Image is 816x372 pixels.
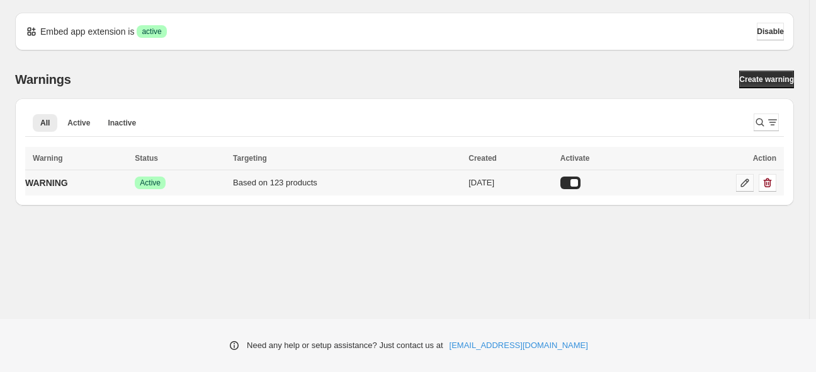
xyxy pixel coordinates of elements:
div: [DATE] [468,177,553,189]
p: WARNING [25,177,68,189]
span: All [40,118,50,128]
span: Active [140,178,161,188]
span: Targeting [233,154,267,163]
span: Active [67,118,90,128]
div: Based on 123 products [233,177,461,189]
a: [EMAIL_ADDRESS][DOMAIN_NAME] [450,339,588,352]
a: WARNING [25,173,68,193]
h2: Warnings [15,72,71,87]
span: Create warning [739,74,794,84]
span: Warning [33,154,63,163]
button: Search and filter results [754,113,779,131]
span: Inactive [108,118,136,128]
span: Action [753,154,776,163]
span: Activate [560,154,590,163]
span: Created [468,154,497,163]
button: Disable [757,23,784,40]
p: Embed app extension is [40,25,134,38]
a: Create warning [739,71,794,88]
span: active [142,26,161,37]
span: Status [135,154,158,163]
span: Disable [757,26,784,37]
